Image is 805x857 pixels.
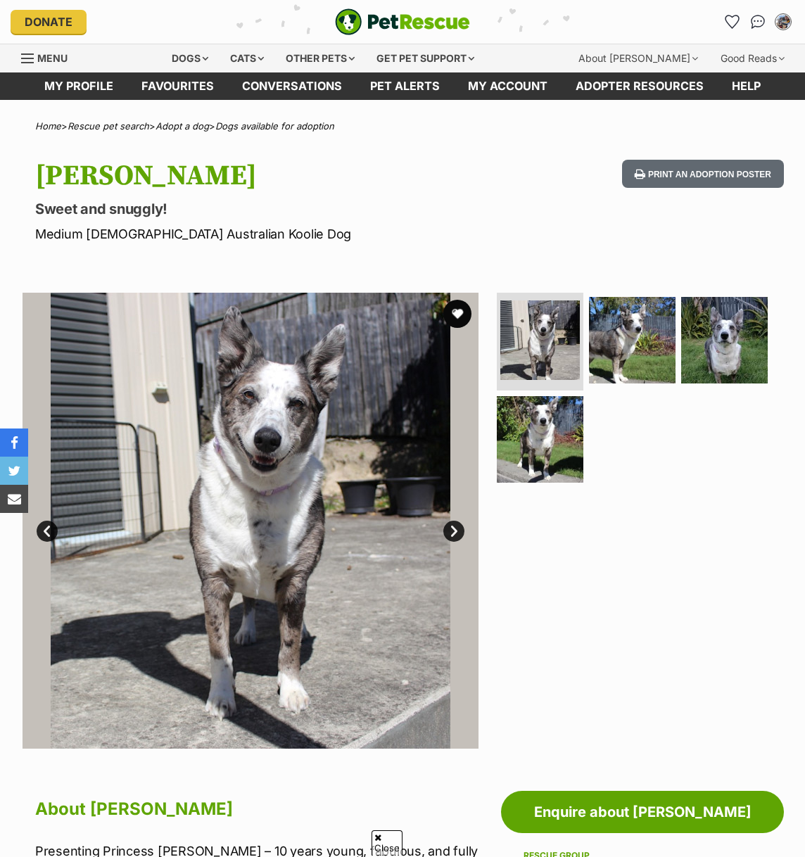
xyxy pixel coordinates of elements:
h1: [PERSON_NAME] [35,160,493,192]
a: Pet alerts [356,72,454,100]
div: Dogs [162,44,218,72]
ul: Account quick links [721,11,794,33]
a: Prev [37,521,58,542]
a: Dogs available for adoption [215,120,334,132]
div: Get pet support [367,44,484,72]
a: My account [454,72,562,100]
a: Favourites [127,72,228,100]
a: Rescue pet search [68,120,149,132]
a: Enquire about [PERSON_NAME] [501,791,784,833]
a: Adopt a dog [156,120,209,132]
span: Close [372,830,402,855]
img: Photo of Molly [681,297,768,383]
img: Photo of Molly [500,300,580,380]
div: About [PERSON_NAME] [569,44,708,72]
a: Adopter resources [562,72,718,100]
img: Photo of Molly [497,396,583,483]
img: Photo of Molly [23,293,478,749]
a: Conversations [747,11,769,33]
p: Sweet and snuggly! [35,199,493,219]
div: Good Reads [711,44,794,72]
a: Favourites [721,11,744,33]
a: conversations [228,72,356,100]
a: PetRescue [335,8,470,35]
img: logo-e224e6f780fb5917bec1dbf3a21bbac754714ae5b6737aabdf751b685950b380.svg [335,8,470,35]
p: Medium [DEMOGRAPHIC_DATA] Australian Koolie Dog [35,224,493,243]
h2: About [PERSON_NAME] [35,794,478,825]
a: Donate [11,10,87,34]
div: Cats [220,44,274,72]
img: Photo of Molly [589,297,676,383]
a: Home [35,120,61,132]
a: My profile [30,72,127,100]
button: My account [772,11,794,33]
img: Matt Chan profile pic [776,15,790,29]
div: Other pets [276,44,365,72]
a: Next [443,521,464,542]
img: chat-41dd97257d64d25036548639549fe6c8038ab92f7586957e7f3b1b290dea8141.svg [751,15,766,29]
button: Print an adoption poster [622,160,784,189]
span: Menu [37,52,68,64]
button: favourite [443,300,471,328]
a: Menu [21,44,77,70]
a: Help [718,72,775,100]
